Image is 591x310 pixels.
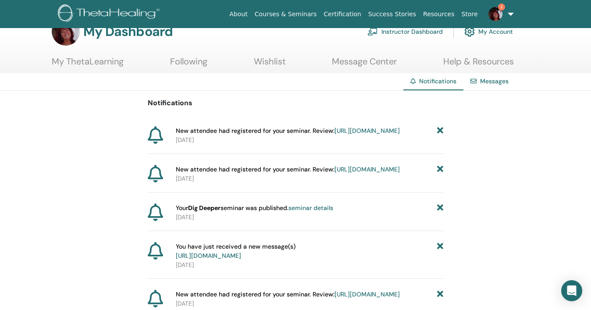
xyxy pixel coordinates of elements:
[254,56,286,73] a: Wishlist
[335,290,400,298] a: [URL][DOMAIN_NAME]
[488,7,502,21] img: default.jpg
[176,135,443,145] p: [DATE]
[464,22,513,41] a: My Account
[367,28,378,36] img: chalkboard-teacher.svg
[52,18,80,46] img: default.jpg
[52,56,124,73] a: My ThetaLearning
[176,260,443,270] p: [DATE]
[176,242,295,260] span: You have just received a new message(s)
[176,203,333,213] span: Your seminar was published.
[367,22,443,41] a: Instructor Dashboard
[176,174,443,183] p: [DATE]
[176,165,400,174] span: New attendee had registered for your seminar. Review:
[332,56,397,73] a: Message Center
[480,77,509,85] a: Messages
[176,252,241,260] a: [URL][DOMAIN_NAME]
[58,4,163,24] img: logo.png
[176,126,400,135] span: New attendee had registered for your seminar. Review:
[464,24,475,39] img: cog.svg
[419,77,456,85] span: Notifications
[335,127,400,135] a: [URL][DOMAIN_NAME]
[458,6,481,22] a: Store
[443,56,514,73] a: Help & Resources
[320,6,364,22] a: Certification
[420,6,458,22] a: Resources
[176,213,443,222] p: [DATE]
[176,299,443,308] p: [DATE]
[188,204,221,212] strong: Dig Deeper
[226,6,251,22] a: About
[561,280,582,301] div: Open Intercom Messenger
[498,4,505,11] span: 2
[83,24,173,39] h3: My Dashboard
[176,290,400,299] span: New attendee had registered for your seminar. Review:
[365,6,420,22] a: Success Stories
[288,204,333,212] a: seminar details
[148,98,443,108] p: Notifications
[251,6,320,22] a: Courses & Seminars
[335,165,400,173] a: [URL][DOMAIN_NAME]
[170,56,207,73] a: Following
